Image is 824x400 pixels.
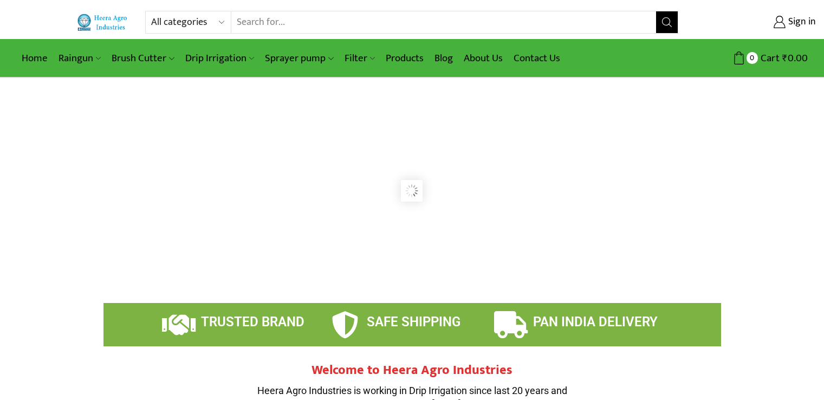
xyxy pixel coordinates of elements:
span: TRUSTED BRAND [201,314,304,330]
a: 0 Cart ₹0.00 [689,48,808,68]
h2: Welcome to Heera Agro Industries [250,363,575,378]
span: Cart [758,51,780,66]
span: SAFE SHIPPING [367,314,460,330]
a: Blog [429,46,458,71]
a: Drip Irrigation [180,46,259,71]
a: Filter [339,46,380,71]
a: Sign in [695,12,816,32]
button: Search button [656,11,678,33]
span: Sign in [786,15,816,29]
span: ₹ [782,50,788,67]
span: PAN INDIA DELIVERY [533,314,658,330]
a: Brush Cutter [106,46,179,71]
a: Products [380,46,429,71]
a: About Us [458,46,508,71]
a: Sprayer pump [259,46,339,71]
a: Raingun [53,46,106,71]
input: Search for... [231,11,657,33]
a: Contact Us [508,46,566,71]
bdi: 0.00 [782,50,808,67]
a: Home [16,46,53,71]
span: 0 [747,52,758,63]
